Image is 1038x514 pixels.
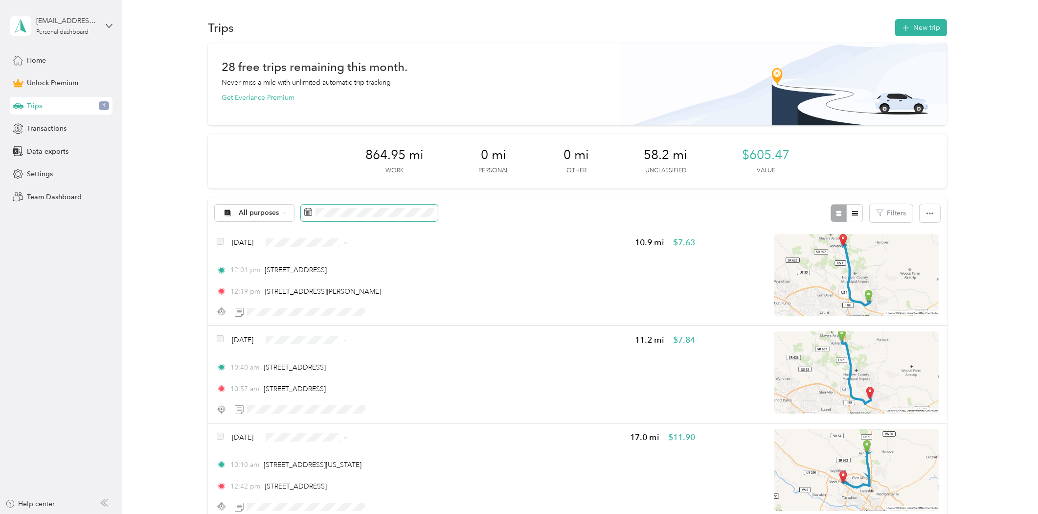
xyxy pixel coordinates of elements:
span: 12:01 pm [230,265,260,275]
span: 4 [99,101,109,110]
span: 10:40 am [230,362,259,373]
span: Data exports [27,146,68,157]
p: Unclassified [645,166,686,175]
button: Get Everlance Premium [222,93,294,103]
span: 12:42 pm [230,481,260,491]
h1: Trips [208,23,234,33]
img: minimap [774,234,939,316]
iframe: Everlance-gr Chat Button Frame [983,459,1038,514]
span: [STREET_ADDRESS][US_STATE] [264,461,361,469]
span: [STREET_ADDRESS] [265,266,327,274]
h1: 28 free trips remaining this month. [222,62,407,72]
span: [DATE] [232,335,253,345]
span: [STREET_ADDRESS] [264,363,326,372]
button: Filters [870,204,913,222]
span: [DATE] [232,237,253,248]
span: All purposes [239,210,280,216]
button: New trip [895,19,947,36]
span: Trips [27,101,42,111]
span: 864.95 mi [365,147,424,163]
span: 10:57 am [230,384,259,394]
span: Unlock Premium [27,78,78,88]
p: Value [757,166,775,175]
span: $7.84 [673,334,695,346]
span: 11.2 mi [635,334,664,346]
img: minimap [774,331,939,414]
div: Personal dashboard [36,29,89,35]
span: 12:19 pm [230,286,260,297]
span: $605.47 [742,147,790,163]
span: 17.0 mi [630,431,659,444]
p: Personal [478,166,509,175]
span: [STREET_ADDRESS] [264,385,326,393]
span: Team Dashboard [27,192,82,202]
p: Other [566,166,587,175]
span: [STREET_ADDRESS] [265,482,327,491]
span: [STREET_ADDRESS][PERSON_NAME] [265,287,381,296]
span: Home [27,55,46,66]
span: [DATE] [232,432,253,443]
span: 0 mi [564,147,589,163]
p: Never miss a mile with unlimited automatic trip tracking [222,77,391,88]
span: 10.9 mi [635,236,664,249]
div: [EMAIL_ADDRESS][DOMAIN_NAME] [36,16,97,26]
p: Work [385,166,404,175]
span: 10:10 am [230,460,259,470]
img: minimap [774,429,939,511]
span: $11.90 [668,431,695,444]
span: Transactions [27,123,67,134]
span: 58.2 mi [644,147,687,163]
img: Banner [620,43,948,125]
span: $7.63 [673,236,695,249]
span: 0 mi [481,147,506,163]
span: Settings [27,169,53,179]
button: Help center [5,499,55,509]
